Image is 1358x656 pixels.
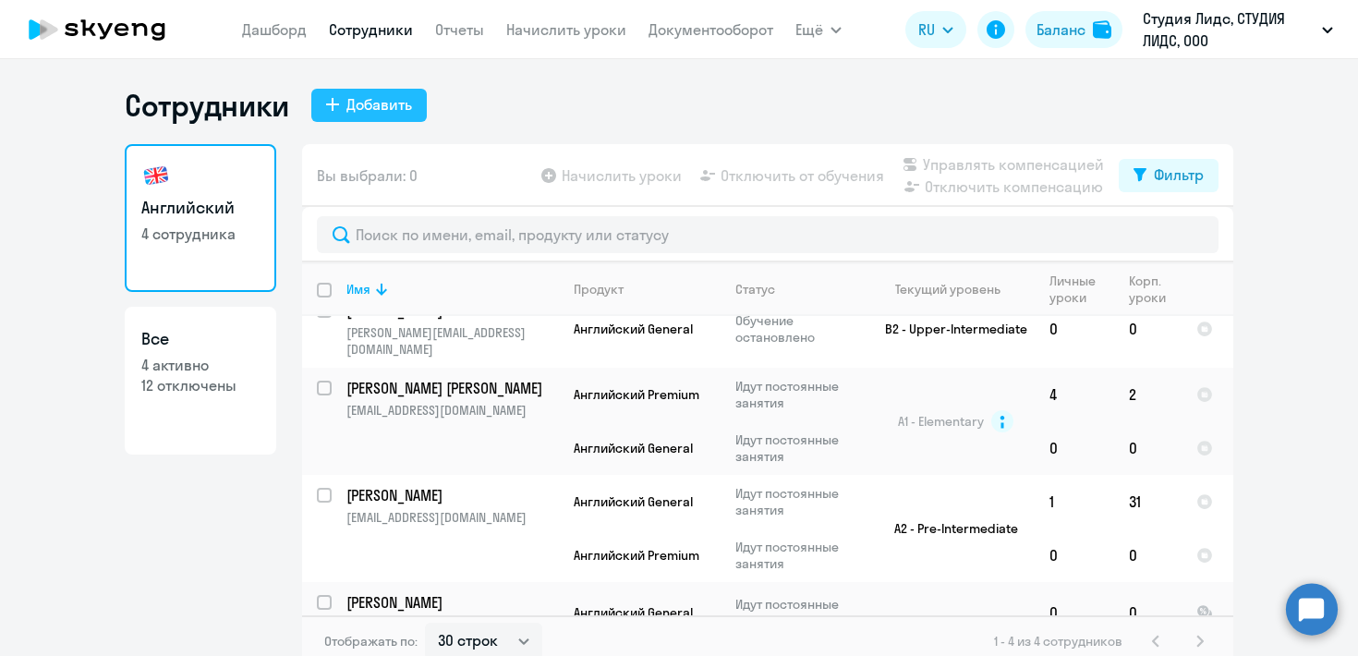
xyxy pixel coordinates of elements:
[1037,18,1085,41] div: Баланс
[1114,582,1182,643] td: 0
[141,224,260,244] p: 4 сотрудника
[346,281,370,298] div: Имя
[994,633,1122,650] span: 1 - 4 из 4 сотрудников
[1035,290,1114,368] td: 0
[1114,290,1182,368] td: 0
[895,281,1000,298] div: Текущий уровень
[649,20,773,39] a: Документооборот
[141,327,260,351] h3: Все
[141,375,260,395] p: 12 отключены
[1035,528,1114,582] td: 0
[1114,528,1182,582] td: 0
[863,475,1035,582] td: A2 - Pre-Intermediate
[346,378,555,398] p: [PERSON_NAME] [PERSON_NAME]
[1035,475,1114,528] td: 1
[1154,164,1204,186] div: Фильтр
[317,164,418,187] span: Вы выбрали: 0
[1143,7,1315,52] p: Студия Лидс, СТУДИЯ ЛИДС, ООО
[346,592,558,613] a: [PERSON_NAME]
[346,592,555,613] p: [PERSON_NAME]
[317,216,1219,253] input: Поиск по имени, email, продукту или статусу
[346,378,558,398] a: [PERSON_NAME] [PERSON_NAME]
[1035,368,1114,421] td: 4
[1134,7,1342,52] button: Студия Лидс, СТУДИЯ ЛИДС, ООО
[346,509,558,526] p: [EMAIL_ADDRESS][DOMAIN_NAME]
[735,312,862,346] p: Обучение остановлено
[346,281,558,298] div: Имя
[905,11,966,48] button: RU
[1114,368,1182,421] td: 2
[141,161,171,190] img: english
[795,18,823,41] span: Ещё
[141,355,260,375] p: 4 активно
[574,604,693,621] span: Английский General
[346,485,558,505] a: [PERSON_NAME]
[1114,475,1182,528] td: 31
[125,87,289,124] h1: Сотрудники
[346,402,558,419] p: [EMAIL_ADDRESS][DOMAIN_NAME]
[735,431,862,465] p: Идут постоянные занятия
[1119,159,1219,192] button: Фильтр
[324,633,418,650] span: Отображать по:
[898,413,984,430] span: A1 - Elementary
[141,196,260,220] h3: Английский
[574,547,699,564] span: Английский Premium
[125,144,276,292] a: Английский4 сотрудника
[918,18,935,41] span: RU
[574,440,693,456] span: Английский General
[574,281,624,298] div: Продукт
[795,11,842,48] button: Ещё
[435,20,484,39] a: Отчеты
[735,539,862,572] p: Идут постоянные занятия
[1114,421,1182,475] td: 0
[1129,273,1181,306] div: Корп. уроки
[574,386,699,403] span: Английский Premium
[346,93,412,115] div: Добавить
[735,485,862,518] p: Идут постоянные занятия
[1035,582,1114,643] td: 0
[735,281,775,298] div: Статус
[1049,273,1113,306] div: Личные уроки
[1093,20,1111,39] img: balance
[506,20,626,39] a: Начислить уроки
[735,378,862,411] p: Идут постоянные занятия
[735,596,862,629] p: Идут постоянные занятия
[574,321,693,337] span: Английский General
[125,307,276,455] a: Все4 активно12 отключены
[346,485,555,505] p: [PERSON_NAME]
[311,89,427,122] button: Добавить
[242,20,307,39] a: Дашборд
[1025,11,1122,48] button: Балансbalance
[878,281,1034,298] div: Текущий уровень
[1035,421,1114,475] td: 0
[574,493,693,510] span: Английский General
[346,324,558,358] p: [PERSON_NAME][EMAIL_ADDRESS][DOMAIN_NAME]
[329,20,413,39] a: Сотрудники
[863,290,1035,368] td: B2 - Upper-Intermediate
